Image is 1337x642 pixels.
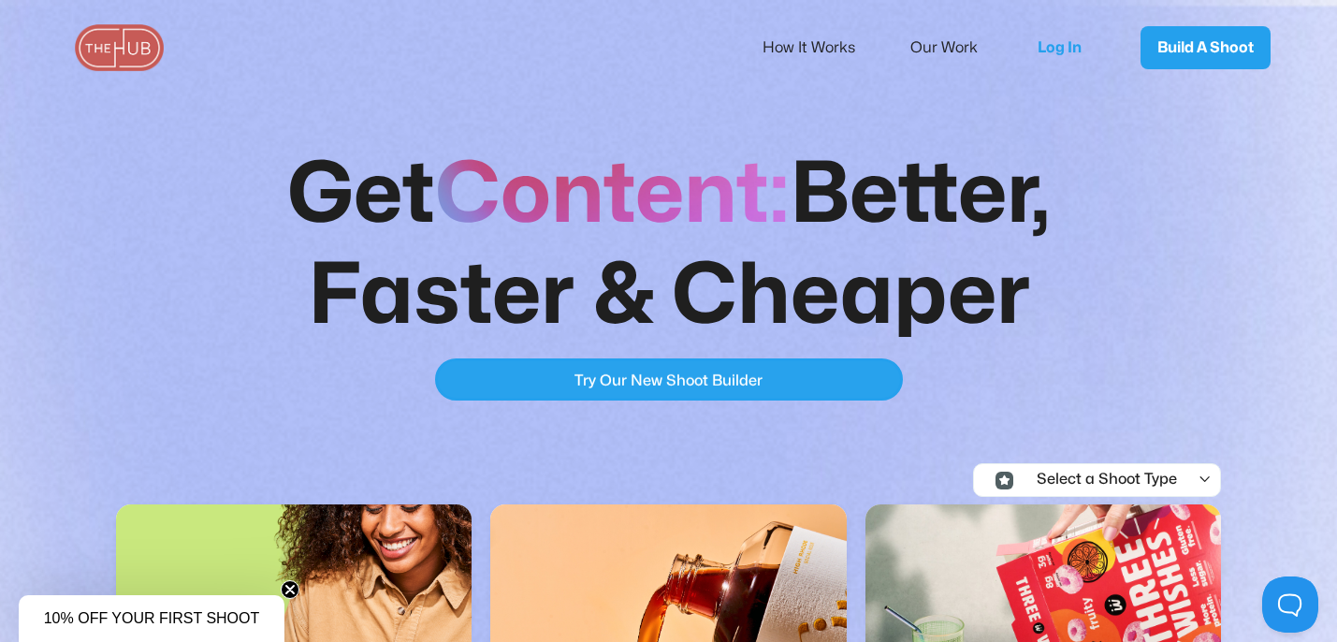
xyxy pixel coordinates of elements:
div: 10% OFF YOUR FIRST SHOOTClose teaser [19,595,284,642]
button: Close teaser [281,580,299,599]
a: Our Work [910,28,1003,67]
strong: : [769,154,790,236]
strong: Content [435,154,769,236]
div: Try Our New Shoot Builder [574,369,763,393]
img: Icon Select Category - Localfinder X Webflow Template [995,472,1013,489]
a: How It Works [763,28,880,67]
iframe: Toggle Customer Support [1262,576,1318,633]
div:  [1198,472,1212,489]
span: 10% OFF YOUR FIRST SHOOT [44,610,260,626]
div: Select a Shoot Type [1021,472,1177,489]
div: Icon Select Category - Localfinder X Webflow TemplateSelect a Shoot Type [974,464,1292,496]
a: Try Our New Shoot Builder [435,358,903,401]
a: Log In [1019,17,1112,79]
a: Build A Shoot [1141,26,1271,69]
strong: Get [287,154,435,236]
